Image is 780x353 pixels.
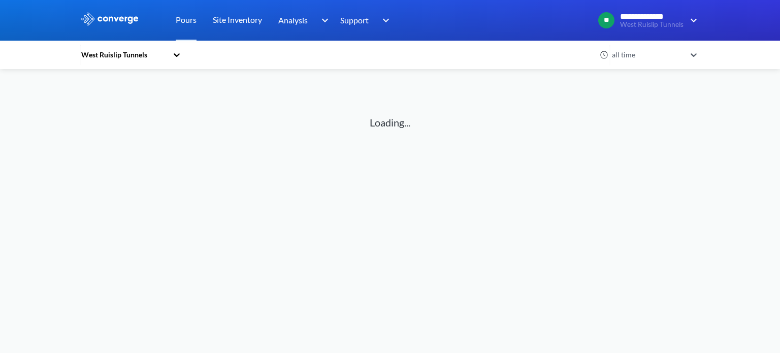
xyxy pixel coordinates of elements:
img: downArrow.svg [315,14,331,26]
span: Analysis [278,14,308,26]
img: icon-clock.svg [600,50,609,59]
img: logo_ewhite.svg [80,12,139,25]
div: all time [609,49,686,60]
span: Support [340,14,369,26]
span: West Ruislip Tunnels [620,21,684,28]
p: Loading... [370,115,410,131]
div: West Ruislip Tunnels [80,49,168,60]
img: downArrow.svg [376,14,392,26]
img: downArrow.svg [684,14,700,26]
